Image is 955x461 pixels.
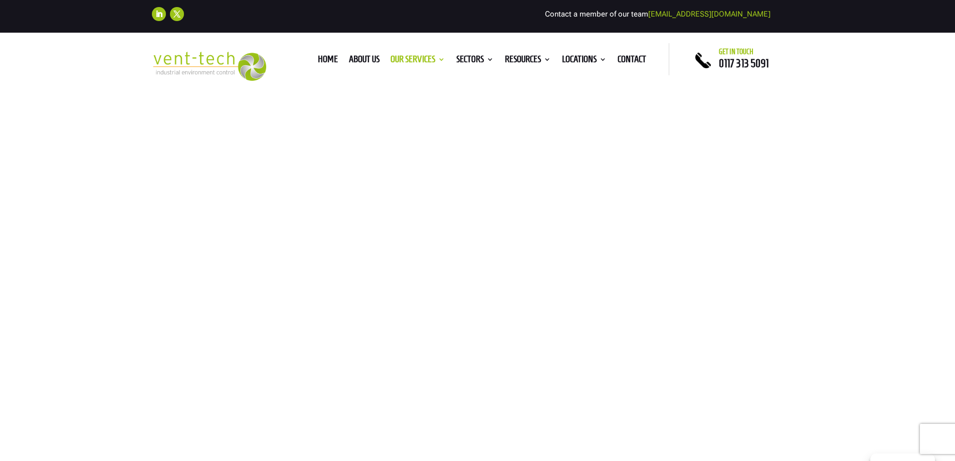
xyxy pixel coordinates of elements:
[318,56,338,67] a: Home
[505,56,551,67] a: Resources
[562,56,607,67] a: Locations
[545,10,771,19] span: Contact a member of our team
[152,52,267,81] img: 2023-09-27T08_35_16.549ZVENT-TECH---Clear-background
[349,56,379,67] a: About us
[719,48,753,56] span: Get in touch
[456,56,494,67] a: Sectors
[170,7,184,21] a: Follow on X
[391,56,445,67] a: Our Services
[648,10,771,19] a: [EMAIL_ADDRESS][DOMAIN_NAME]
[719,57,769,69] a: 0117 313 5091
[618,56,646,67] a: Contact
[152,7,166,21] a: Follow on LinkedIn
